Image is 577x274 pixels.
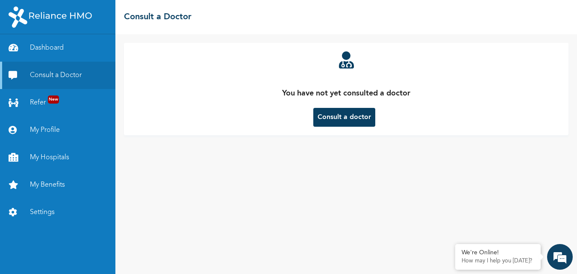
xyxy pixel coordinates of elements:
div: We're Online! [462,249,534,256]
p: You have not yet consulted a doctor [282,88,410,99]
p: How may I help you today? [462,258,534,265]
img: d_794563401_company_1708531726252_794563401 [16,43,35,64]
span: We're online! [50,91,118,177]
h2: Consult a Doctor [124,11,191,24]
div: FAQs [84,229,163,256]
span: Conversation [4,244,84,250]
textarea: Type your message and hit 'Enter' [4,200,163,229]
div: Minimize live chat window [140,4,161,25]
img: RelianceHMO's Logo [9,6,92,28]
div: Chat with us now [44,48,144,59]
button: Consult a doctor [313,108,375,127]
span: New [48,95,59,104]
